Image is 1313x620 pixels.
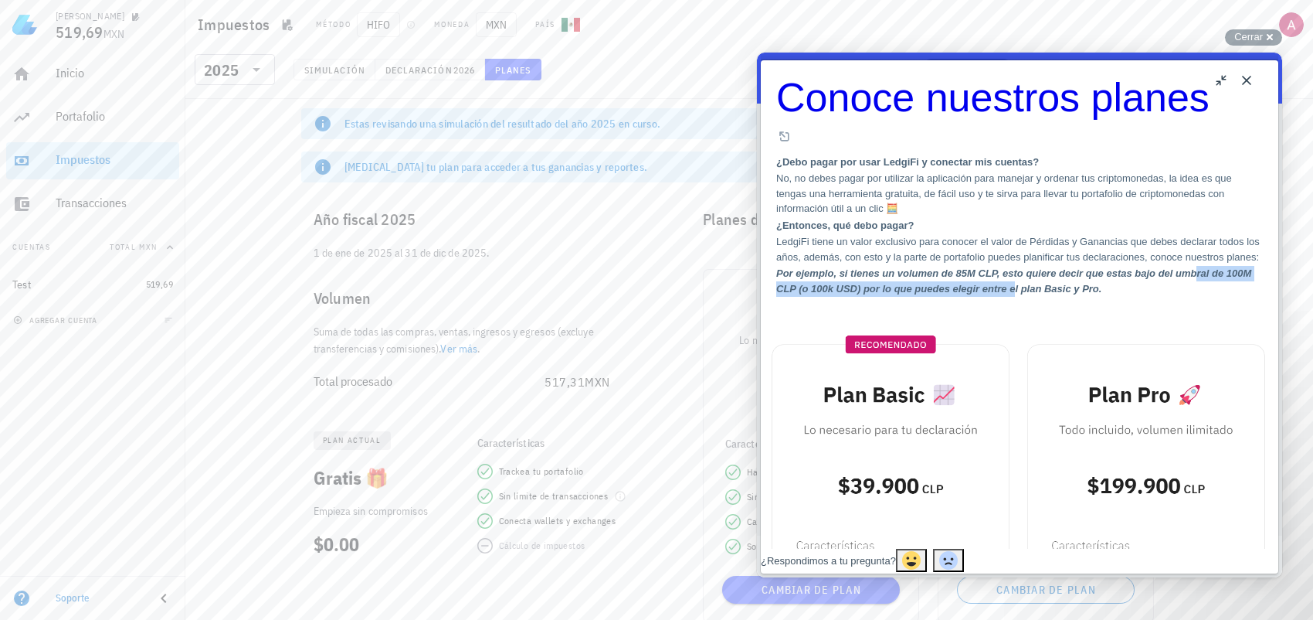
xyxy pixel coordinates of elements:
[12,12,37,37] img: LedgiFi
[375,59,485,80] button: Declaración 2026
[304,64,365,76] span: Simulación
[6,99,179,136] a: Portafolio
[757,53,1282,577] iframe: To enrich screen reader interactions, please activate Accessibility in Grammarly extension settings
[747,465,867,480] span: Hasta $ en volumen
[316,19,351,31] div: Método
[4,496,521,522] div: Article feedback
[314,502,456,520] p: Empieza sin compromisos
[494,64,531,76] span: Planes
[110,242,158,252] span: Total MXN
[19,182,506,212] p: LedgiFi tiene un valor exclusivo para conocer el valor de Pérdidas y Ganancias que debes declarar...
[314,532,359,557] span: $0.00
[1279,12,1304,37] div: avatar
[139,496,170,520] button: Send feedback: Sí. For "¿Respondimos a tu pregunta?"
[301,244,641,274] div: 1 de ene de 2025 al 31 de dic de 2025.
[293,59,375,80] button: Simulación
[19,167,157,179] b: ¿Entonces, qué debo pagar?
[485,59,541,80] button: Planes
[957,576,1135,604] button: Cambiar de plan
[344,160,648,174] span: [MEDICAL_DATA] tu plan para acceder a tus ganancias y reportes.
[357,12,400,37] span: HIFO
[301,274,641,323] div: Volumen
[6,229,179,266] button: CuentasTotal MXN
[1225,29,1282,46] button: Cerrar
[16,315,97,325] span: agregar cuenta
[6,186,179,223] a: Transacciones
[19,118,506,164] p: No, no debes pagar por utilizar la aplicación para manejar y ordenar tus criptomonedas, la idea e...
[204,63,239,78] div: 2025
[176,496,207,520] button: Send feedback: No. For "¿Respondimos a tu pregunta?"
[4,502,139,514] span: ¿Respondimos a tu pregunta?
[747,514,863,530] span: Calcula tus cripto-impuestos
[545,374,585,390] span: 517,31
[56,66,173,80] div: Inicio
[716,332,906,349] p: Lo necesario para tu declaración
[314,374,545,389] div: Total procesado
[344,116,1066,131] div: Estas revisando una simulación del resultado del año 2025 en curso.
[301,323,641,357] div: Suma de todas las compras, ventas, ingresos y egresos (excluye transferencias y comisiones). .
[747,489,857,505] span: Sin límite de transacciones
[535,19,555,31] div: País
[6,266,179,303] a: Test 519,69
[19,215,494,242] b: Por ejemplo, si tienes un volumen de 85M CLP, esto quiere decir que estas bajo del umbral de 100M...
[6,56,179,93] a: Inicio
[19,23,506,96] div: Conoce nuestros planes
[964,583,1128,597] span: Cambiar de plan
[385,64,453,76] span: Declaración
[747,539,779,554] span: Soporte
[56,592,142,605] div: Soporte
[728,583,894,597] span: Cambiar de plan
[690,195,1198,244] div: Planes de impuestos
[499,513,616,529] span: Conecta wallets y exchanges
[56,10,124,22] div: [PERSON_NAME]
[434,19,470,31] div: Moneda
[1234,31,1263,43] span: Cerrar
[585,374,610,390] span: MXN
[499,489,609,504] span: Sin límite de transacciones
[499,464,584,479] span: Trackea tu portafolio
[440,342,477,356] a: Ver más
[195,54,275,85] div: 2025
[56,22,103,43] span: 519,69
[499,538,585,554] div: Cálculo de impuestos
[103,27,125,41] span: MXN
[19,23,506,96] a: Conoce nuestros planes. Click to open in new window.
[562,15,580,34] div: MX-icon
[314,465,388,490] span: Gratis 🎁
[453,64,475,76] span: 2026
[323,431,382,450] span: plan actual
[4,501,139,516] div: ¿Respondimos a tu pregunta?
[19,104,282,115] b: ¿Debo pagar por usar LedgiFi y conectar mis cuentas?
[198,12,276,37] h1: Impuestos
[19,23,506,67] h1: Conoce nuestros planes
[9,312,104,328] button: agregar cuenta
[56,196,173,210] div: Transacciones
[301,195,641,244] div: Año fiscal 2025
[146,278,173,290] span: 519,69
[12,278,31,291] div: Test
[56,152,173,167] div: Impuestos
[476,12,517,37] span: MXN
[56,109,173,124] div: Portafolio
[6,142,179,179] a: Impuestos
[722,576,900,604] button: Cambiar de plan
